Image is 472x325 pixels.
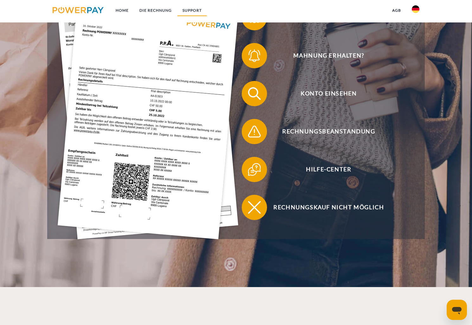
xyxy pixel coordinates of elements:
[242,81,406,106] button: Konto einsehen
[251,195,406,220] span: Rechnungskauf nicht möglich
[242,119,406,144] button: Rechnungsbeanstandung
[242,43,406,68] button: Mahnung erhalten?
[246,162,262,177] img: qb_help.svg
[387,5,406,16] a: agb
[246,86,262,101] img: qb_search.svg
[242,157,406,182] button: Hilfe-Center
[110,5,134,16] a: Home
[242,5,406,30] button: Rechnung erhalten?
[246,199,262,215] img: qb_close.svg
[251,157,406,182] span: Hilfe-Center
[447,300,467,320] iframe: Schaltfläche zum Öffnen des Messaging-Fensters
[177,5,207,16] a: SUPPORT
[412,5,419,13] img: de
[251,119,406,144] span: Rechnungsbeanstandung
[251,43,406,68] span: Mahnung erhalten?
[242,195,406,220] button: Rechnungskauf nicht möglich
[53,7,104,13] img: logo-powerpay.svg
[246,124,262,139] img: qb_warning.svg
[134,5,177,16] a: DIE RECHNUNG
[251,81,406,106] span: Konto einsehen
[246,48,262,64] img: qb_bell.svg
